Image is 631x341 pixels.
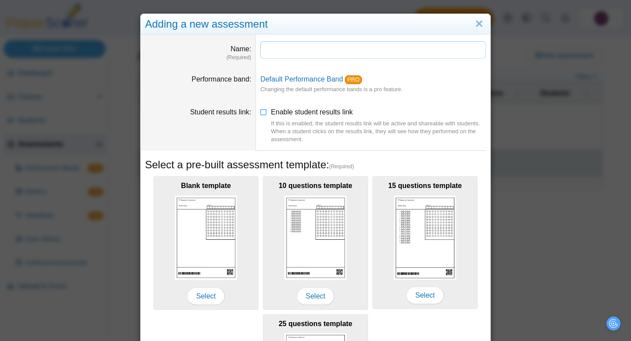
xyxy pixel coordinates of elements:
[260,75,343,83] a: Default Performance Band
[388,182,462,189] b: 15 questions template
[190,108,252,116] label: Student results link
[279,320,352,327] b: 25 questions template
[181,182,231,189] b: Blank template
[145,157,486,172] h5: Select a pre-built assessment template:
[175,195,237,280] img: scan_sheet_blank.png
[279,182,352,189] b: 10 questions template
[394,195,456,280] img: scan_sheet_15_questions.png
[260,86,402,92] small: Changing the default performance bands is a pro feature.
[406,287,444,304] span: Select
[230,45,251,53] label: Name
[141,14,490,35] div: Adding a new assessment
[145,54,251,61] dfn: (Required)
[329,163,354,170] span: (Required)
[187,288,225,305] span: Select
[271,108,486,144] span: Enable student results link
[284,195,347,280] img: scan_sheet_10_questions.png
[271,120,486,144] div: If this is enabled, the student results link will be active and shareable with students. When a s...
[297,288,334,305] span: Select
[345,75,362,84] a: PRO
[472,17,486,32] a: Close
[191,75,251,83] label: Performance band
